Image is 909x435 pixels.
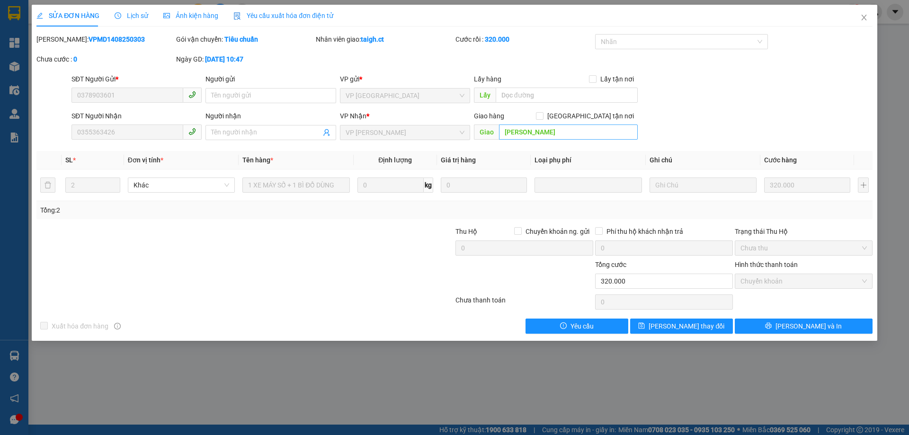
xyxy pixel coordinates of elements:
label: Hình thức thanh toán [735,261,798,268]
div: SĐT Người Gửi [71,74,202,84]
div: Tổng: 2 [40,205,351,215]
span: phone [188,128,196,135]
b: Tiêu chuẩn [224,36,258,43]
span: Chuyển khoản ng. gửi [522,226,593,237]
span: Yêu cầu [570,321,594,331]
span: clock-circle [115,12,121,19]
span: Lấy [474,88,496,103]
span: SL [65,156,73,164]
span: Lịch sử [115,12,148,19]
span: Giá trị hàng [441,156,476,164]
span: save [638,322,645,330]
span: Chưa thu [740,241,867,255]
span: Chuyển khoản [740,274,867,288]
input: 0 [764,178,850,193]
th: Loại phụ phí [531,151,645,169]
div: Ngày GD: [176,54,314,64]
div: Người gửi [205,74,336,84]
span: Cước hàng [764,156,797,164]
span: close [860,14,868,21]
button: exclamation-circleYêu cầu [526,319,628,334]
div: VP gửi [340,74,470,84]
div: Gói vận chuyển: [176,34,314,44]
span: info-circle [114,323,121,329]
span: user-add [323,129,330,136]
button: printer[PERSON_NAME] và In [735,319,873,334]
button: Close [851,5,877,31]
b: 320.000 [485,36,509,43]
span: VP Mỹ Đình [346,89,464,103]
div: SĐT Người Nhận [71,111,202,121]
span: [PERSON_NAME] và In [775,321,842,331]
button: plus [858,178,868,193]
input: Ghi Chú [650,178,757,193]
div: Chưa cước : [36,54,174,64]
span: edit [36,12,43,19]
input: Dọc đường [496,88,638,103]
span: Tên hàng [242,156,273,164]
span: [PERSON_NAME] thay đổi [649,321,724,331]
input: 0 [441,178,527,193]
div: Chưa thanh toán [454,295,594,311]
span: kg [424,178,433,193]
div: [PERSON_NAME]: [36,34,174,44]
div: Trạng thái Thu Hộ [735,226,873,237]
span: [GEOGRAPHIC_DATA] tận nơi [544,111,638,121]
b: VPMD1408250303 [89,36,145,43]
b: [DATE] 10:47 [205,55,243,63]
b: taigh.ct [361,36,384,43]
span: Phí thu hộ khách nhận trả [603,226,687,237]
th: Ghi chú [646,151,760,169]
button: delete [40,178,55,193]
span: Định lượng [378,156,412,164]
span: Giao hàng [474,112,504,120]
span: Yêu cầu xuất hóa đơn điện tử [233,12,333,19]
span: SỬA ĐƠN HÀNG [36,12,99,19]
span: Lấy tận nơi [597,74,638,84]
span: Đơn vị tính [128,156,163,164]
span: exclamation-circle [560,322,567,330]
div: Cước rồi : [455,34,593,44]
span: Tổng cước [595,261,626,268]
span: VP Nhận [340,112,366,120]
div: Người nhận [205,111,336,121]
span: Ảnh kiện hàng [163,12,218,19]
button: save[PERSON_NAME] thay đổi [630,319,733,334]
span: Lấy hàng [474,75,501,83]
span: picture [163,12,170,19]
div: Nhân viên giao: [316,34,454,44]
span: VP Hồng Lĩnh [346,125,464,140]
input: VD: Bàn, Ghế [242,178,349,193]
span: printer [765,322,772,330]
span: Giao [474,124,499,140]
b: 0 [73,55,77,63]
span: Khác [134,178,229,192]
span: phone [188,91,196,98]
span: Thu Hộ [455,228,477,235]
span: Xuất hóa đơn hàng [48,321,112,331]
input: Dọc đường [499,124,638,140]
img: icon [233,12,241,20]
